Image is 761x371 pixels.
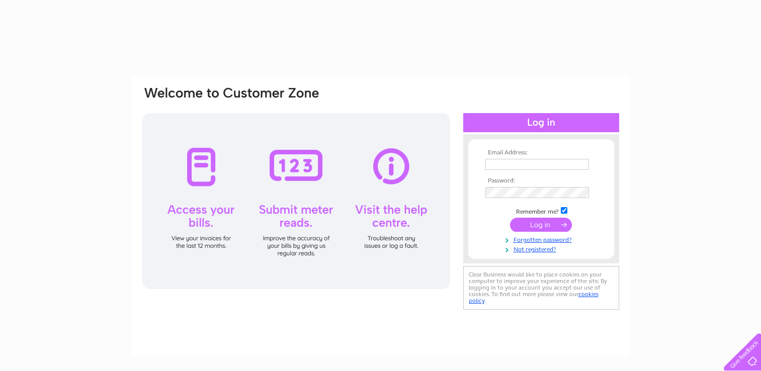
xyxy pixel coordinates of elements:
a: Forgotten password? [485,234,600,244]
th: Password: [483,177,600,184]
th: Email Address: [483,149,600,156]
a: cookies policy [469,291,599,304]
input: Submit [510,218,572,232]
div: Clear Business would like to place cookies on your computer to improve your experience of the sit... [463,266,619,310]
td: Remember me? [483,206,600,216]
a: Not registered? [485,244,600,253]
